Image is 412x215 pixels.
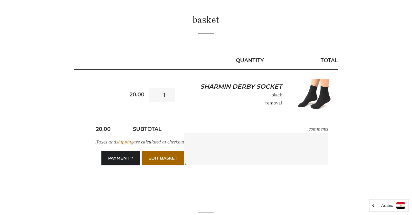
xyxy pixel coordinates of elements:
[381,203,393,208] i: Arabic
[111,125,184,133] p: Subtotal
[265,100,282,106] a: removal
[116,139,133,145] a: shipping
[267,56,338,64] div: Total
[95,139,184,145] em: Taxes and are calculated at checkout.
[373,202,405,209] a: Arabic
[180,91,282,99] p: black
[74,125,111,133] p: 20.00
[309,126,328,132] label: comments
[101,151,140,165] button: Payment
[232,56,267,64] div: Quantity
[142,151,184,165] button: Edit basket
[292,79,338,110] img: Sharmin Derby Socket - Black
[74,14,338,27] h1: basket
[130,92,145,98] span: 20.00
[190,83,282,91] a: Sharmin Derby Socket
